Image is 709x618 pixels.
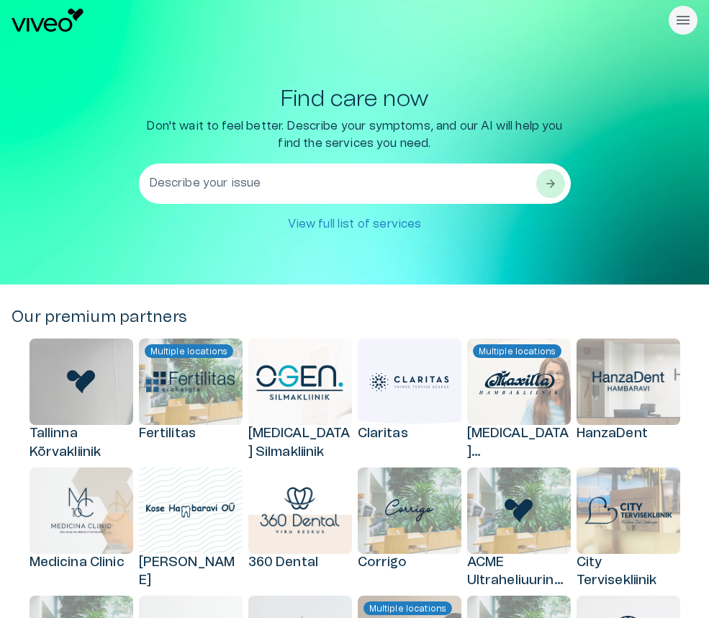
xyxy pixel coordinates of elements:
span: arrow_forward [543,176,558,191]
h6: Fertilitas [139,425,243,443]
img: Tallinna Kõrvakliinik [67,370,96,393]
span: Multiple locations [473,345,562,358]
h6: [MEDICAL_DATA] Silmakliinik [248,425,352,461]
h6: Corrigo [358,554,461,572]
span: Multiple locations [363,602,453,615]
img: Ogen Silmakliinik [256,364,345,401]
img: Medicina Clinic [50,487,112,534]
h6: ACME Ultraheliuuringud [467,554,571,590]
h6: [MEDICAL_DATA][PERSON_NAME] [467,425,571,461]
img: Kose Hambaravi [146,503,235,518]
h6: Medicina Clinic [30,554,133,572]
h6: [PERSON_NAME] [139,554,243,590]
h4: Our premium partners [12,308,697,327]
img: Claritas [365,364,454,400]
img: Maxilla Hambakliinik [474,364,564,400]
button: Handle dropdown menu visibility [669,6,697,35]
a: Navigate to homepage [12,9,663,32]
img: HanzaDent [584,368,673,396]
span: Multiple locations [145,345,234,358]
h6: Claritas [358,425,461,443]
h1: Find care now [280,86,429,112]
img: City Tervisekliinik [584,496,673,525]
h6: City Tervisekliinik [577,554,680,590]
img: 360 Dental [260,487,340,534]
h6: Tallinna Kõrvakliinik [30,425,133,461]
img: ACME Ultraheliuuringud [505,499,533,522]
p: View full list of services [288,215,422,233]
h6: HanzaDent [577,425,680,443]
p: Don't wait to feel better. Describe your symptoms, and our AI will help you find the services you... [139,117,571,152]
button: Submit provided health care concern [536,169,565,198]
button: View full list of services [280,210,430,238]
img: Corrigo [380,487,438,534]
img: Fertilitas [146,372,235,392]
img: Viveo logo [12,9,83,32]
h6: 360 Dental [248,554,352,572]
